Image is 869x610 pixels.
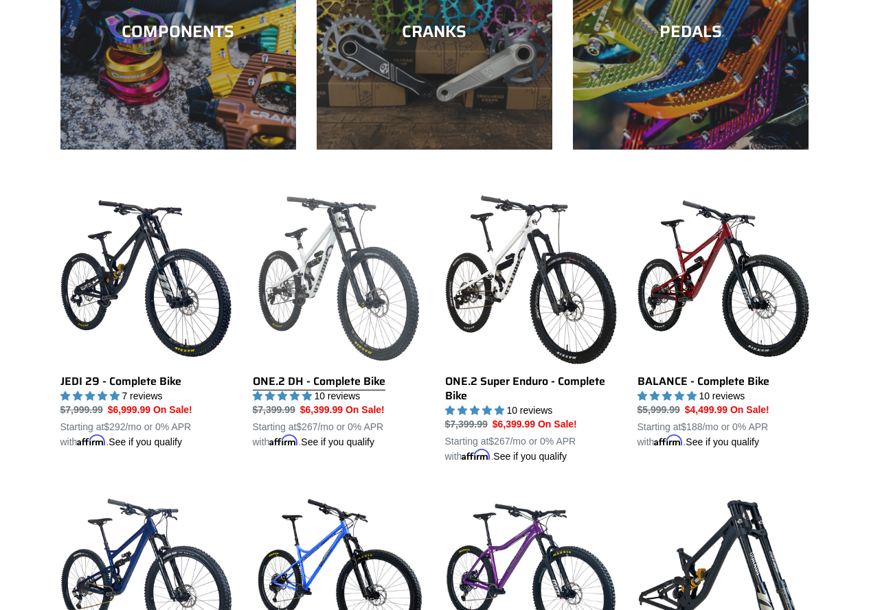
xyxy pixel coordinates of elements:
div: PEDALS [573,22,809,42]
div: COMPONENTS [60,22,296,42]
div: CRANKS [317,22,552,42]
